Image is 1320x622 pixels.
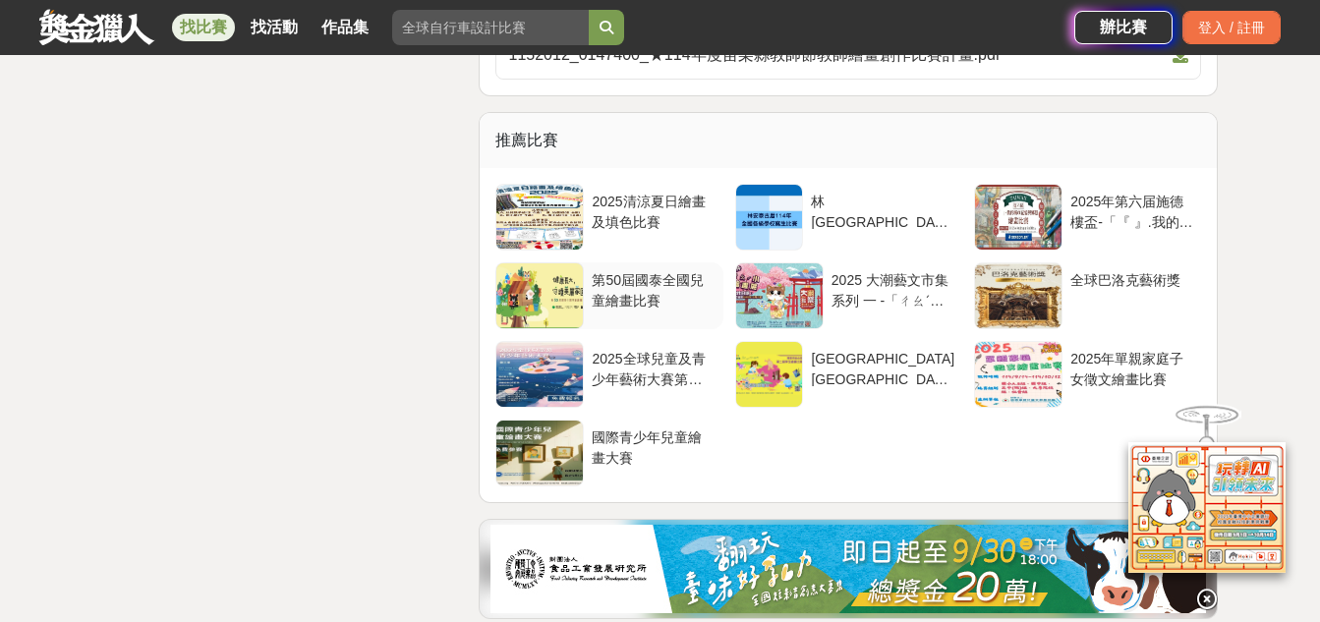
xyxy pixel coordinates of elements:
a: 辦比賽 [1074,11,1173,44]
div: 國際青少年兒童繪畫大賽 [592,427,715,465]
a: 2025 大潮藝文市集系列 一 -「ㄔㄠˊ小繪畫展」徵件 [735,262,962,329]
a: 國際青少年兒童繪畫大賽 [495,420,722,486]
a: [GEOGRAPHIC_DATA][GEOGRAPHIC_DATA]第二屆學生繪畫比賽 [735,341,962,408]
a: 林[GEOGRAPHIC_DATA][DATE]全國各級學校寫生比賽 [735,184,962,251]
a: 作品集 [314,14,376,41]
div: 2025全球兒童及青少年藝術大賽第三季 [592,349,715,386]
div: 第50屆國泰全國兒童繪畫比賽 [592,270,715,308]
div: 2025年單親家庭子女徵文繪畫比賽 [1070,349,1193,386]
a: 找活動 [243,14,306,41]
div: 林[GEOGRAPHIC_DATA][DATE]全國各級學校寫生比賽 [811,192,954,229]
div: 登入 / 註冊 [1182,11,1281,44]
a: 2025全球兒童及青少年藝術大賽第三季 [495,341,722,408]
img: e6dbf9e7-1170-4b32-9b88-12c24a1657ac.jpg [490,525,1206,613]
input: 全球自行車設計比賽 [392,10,589,45]
a: 找比賽 [172,14,235,41]
a: 2025清涼夏日繪畫及填色比賽 [495,184,722,251]
a: 第50屆國泰全國兒童繪畫比賽 [495,262,722,329]
div: 2025年第六届施德樓盃-「『 』.我的城市記憶與鄉愁」繪畫比賽 [1070,192,1193,229]
img: d2146d9a-e6f6-4337-9592-8cefde37ba6b.png [1128,442,1286,573]
a: 1152012_0147400_★114年度苗栗縣教師節教師繪畫創作比賽計畫.pdf [495,30,1201,80]
a: 2025年單親家庭子女徵文繪畫比賽 [974,341,1201,408]
span: 1152012_0147400_★114年度苗栗縣教師節教師繪畫創作比賽計畫.pdf [508,43,1165,67]
div: [GEOGRAPHIC_DATA][GEOGRAPHIC_DATA]第二屆學生繪畫比賽 [811,349,954,386]
a: 2025年第六届施德樓盃-「『 』.我的城市記憶與鄉愁」繪畫比賽 [974,184,1201,251]
div: 2025 大潮藝文市集系列 一 -「ㄔㄠˊ小繪畫展」徵件 [832,270,954,308]
div: 全球巴洛克藝術獎 [1070,270,1193,308]
a: 全球巴洛克藝術獎 [974,262,1201,329]
div: 推薦比賽 [480,113,1217,168]
div: 2025清涼夏日繪畫及填色比賽 [592,192,715,229]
